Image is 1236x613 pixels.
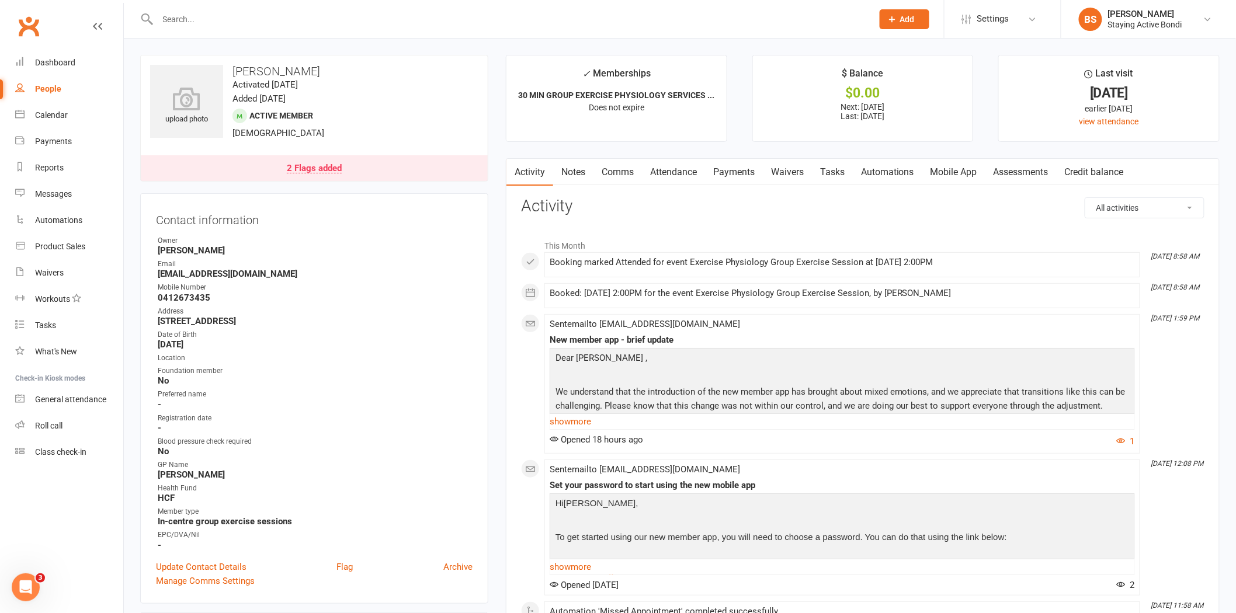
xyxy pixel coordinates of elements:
[518,90,714,100] strong: 30 MIN GROUP EXERCISE PHYSIOLOGY SERVICES ...
[550,480,1135,490] div: Set your password to start using the new mobile app
[1085,66,1133,87] div: Last visit
[1151,252,1200,260] i: [DATE] 8:58 AM
[15,155,123,181] a: Reports
[158,423,473,433] strong: -
[521,197,1204,215] h3: Activity
[582,68,590,79] i: ✓
[1151,601,1204,609] i: [DATE] 11:58 AM
[232,128,324,138] span: [DEMOGRAPHIC_DATA]
[156,574,255,588] a: Manage Comms Settings
[158,446,473,457] strong: No
[156,560,246,574] a: Update Contact Details
[35,294,70,304] div: Workouts
[35,395,106,404] div: General attendance
[1009,87,1209,99] div: [DATE]
[35,242,85,251] div: Product Sales
[1079,117,1139,126] a: view attendance
[158,339,473,350] strong: [DATE]
[158,493,473,503] strong: HCF
[1079,8,1102,31] div: BS
[287,164,342,173] div: 2 Flags added
[1108,9,1182,19] div: [PERSON_NAME]
[158,306,473,317] div: Address
[158,530,473,541] div: EPC/DVA/Nil
[158,516,473,527] strong: In-centre group exercise sessions
[158,282,473,293] div: Mobile Number
[158,353,473,364] div: Location
[158,292,473,303] strong: 0412673435
[35,215,82,225] div: Automations
[15,181,123,207] a: Messages
[35,347,77,356] div: What's New
[763,102,963,121] p: Next: [DATE] Last: [DATE]
[158,459,473,471] div: GP Name
[15,286,123,312] a: Workouts
[842,66,883,87] div: $ Balance
[154,11,864,27] input: Search...
[15,128,123,155] a: Payments
[550,434,643,445] span: Opened 18 hours ago
[158,245,473,256] strong: [PERSON_NAME]
[336,560,353,574] a: Flag
[642,159,705,186] a: Attendance
[550,413,1135,430] a: show more
[12,573,40,601] iframe: Intercom live chat
[158,413,473,424] div: Registration date
[15,76,123,102] a: People
[705,159,763,186] a: Payments
[1108,19,1182,30] div: Staying Active Bondi
[1117,580,1135,590] span: 2
[550,335,1135,345] div: New member app - brief update
[985,159,1057,186] a: Assessments
[564,498,636,508] span: [PERSON_NAME]
[158,399,473,410] strong: -
[900,15,915,24] span: Add
[156,209,473,227] h3: Contact information
[150,65,478,78] h3: [PERSON_NAME]
[15,312,123,339] a: Tasks
[158,483,473,494] div: Health Fund
[35,268,64,277] div: Waivers
[35,189,72,198] div: Messages
[1151,283,1200,291] i: [DATE] 8:58 AM
[550,288,1135,298] div: Booked: [DATE] 2:00PM for the event Exercise Physiology Group Exercise Session, by [PERSON_NAME]
[158,375,473,386] strong: No
[15,439,123,465] a: Class kiosk mode
[158,316,473,326] strong: [STREET_ADDRESS]
[158,269,473,279] strong: [EMAIL_ADDRESS][DOMAIN_NAME]
[550,257,1135,267] div: Booking marked Attended for event Exercise Physiology Group Exercise Session at [DATE] 2:00PM
[555,532,1007,542] span: To get started using our new member app, you will need to choose a password. You can do that usin...
[35,447,86,457] div: Class check-in
[35,58,75,67] div: Dashboard
[15,339,123,365] a: What's New
[158,389,473,400] div: Preferred name
[589,103,644,112] span: Does not expire
[553,385,1132,416] p: We understand that the introduction of the new member app has brought about mixed emotions, and w...
[158,436,473,447] div: Blood pressure check required
[922,159,985,186] a: Mobile App
[15,234,123,260] a: Product Sales
[553,159,593,186] a: Notes
[158,365,473,377] div: Foundation member
[1151,314,1200,322] i: [DATE] 1:59 PM
[550,559,1135,575] a: show more
[443,560,473,574] a: Archive
[1009,102,1209,115] div: earlier [DATE]
[1057,159,1132,186] a: Credit balance
[158,469,473,480] strong: [PERSON_NAME]
[550,319,740,329] span: Sent email to [EMAIL_ADDRESS][DOMAIN_NAME]
[158,235,473,246] div: Owner
[853,159,922,186] a: Automations
[158,540,473,551] strong: -
[1117,434,1135,448] button: 1
[977,6,1009,32] span: Settings
[1151,459,1204,468] i: [DATE] 12:08 PM
[158,506,473,517] div: Member type
[232,79,298,90] time: Activated [DATE]
[15,50,123,76] a: Dashboard
[150,87,223,126] div: upload photo
[521,234,1204,252] li: This Month
[763,87,963,99] div: $0.00
[880,9,929,29] button: Add
[582,66,651,88] div: Memberships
